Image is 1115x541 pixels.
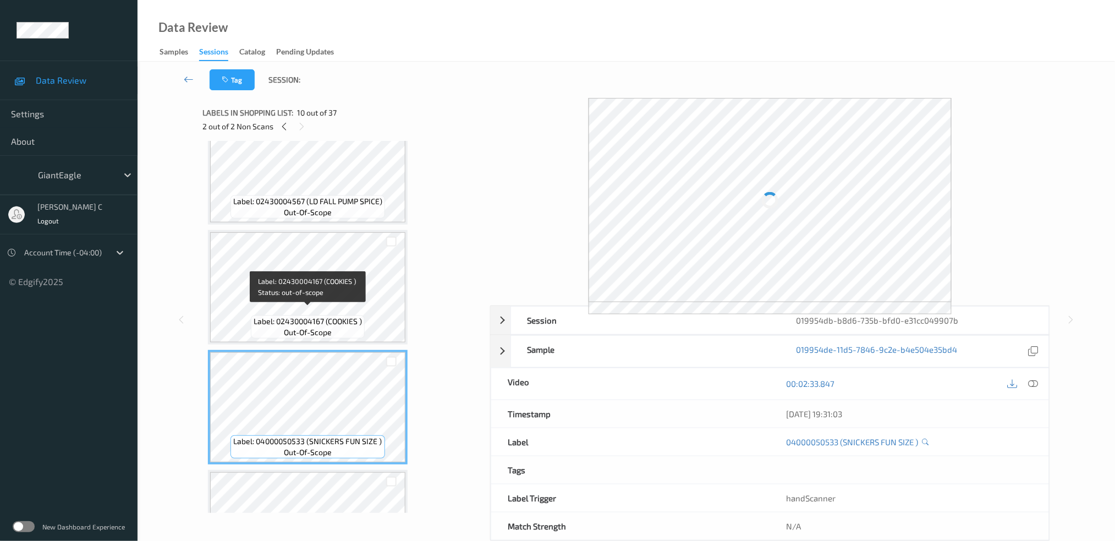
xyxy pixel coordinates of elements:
div: Data Review [158,22,228,33]
div: N/A [770,512,1049,540]
div: Tags [491,456,770,484]
div: Sessions [199,46,228,61]
a: Pending Updates [276,45,345,60]
div: Timestamp [491,400,770,428]
div: Pending Updates [276,46,334,60]
div: Label Trigger [491,484,770,512]
span: Label: 02430004167 (COOKIES ) [254,316,362,327]
div: Samples [160,46,188,60]
a: Samples [160,45,199,60]
span: out-of-scope [284,447,332,458]
span: Session: [268,74,300,85]
a: 019954de-11d5-7846-9c2e-b4e504e35bd4 [797,344,958,359]
div: Catalog [239,46,265,60]
span: 10 out of 37 [297,107,337,118]
div: Session [511,307,780,334]
div: Session019954db-b8d6-735b-bfd0-e31cc049907b [491,306,1050,335]
div: 019954db-b8d6-735b-bfd0-e31cc049907b [780,307,1049,334]
div: Sample [511,336,780,367]
div: Match Strength [491,512,770,540]
a: Sessions [199,45,239,61]
span: Labels in shopping list: [202,107,293,118]
span: out-of-scope [284,207,332,218]
div: Video [491,368,770,400]
div: Sample019954de-11d5-7846-9c2e-b4e504e35bd4 [491,335,1050,368]
a: Catalog [239,45,276,60]
div: [DATE] 19:31:03 [787,408,1032,419]
a: 04000050533 (SNICKERS FUN SIZE ) [787,436,919,447]
button: Tag [210,69,255,90]
a: 00:02:33.847 [787,378,835,389]
div: 2 out of 2 Non Scans [202,119,482,133]
div: Label [491,428,770,456]
span: out-of-scope [284,327,332,338]
span: Label: 02430004567 (LD FALL PUMP SPICE) [233,196,382,207]
span: Label: 04000050533 (SNICKERS FUN SIZE ) [234,436,382,447]
div: handScanner [770,484,1049,512]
